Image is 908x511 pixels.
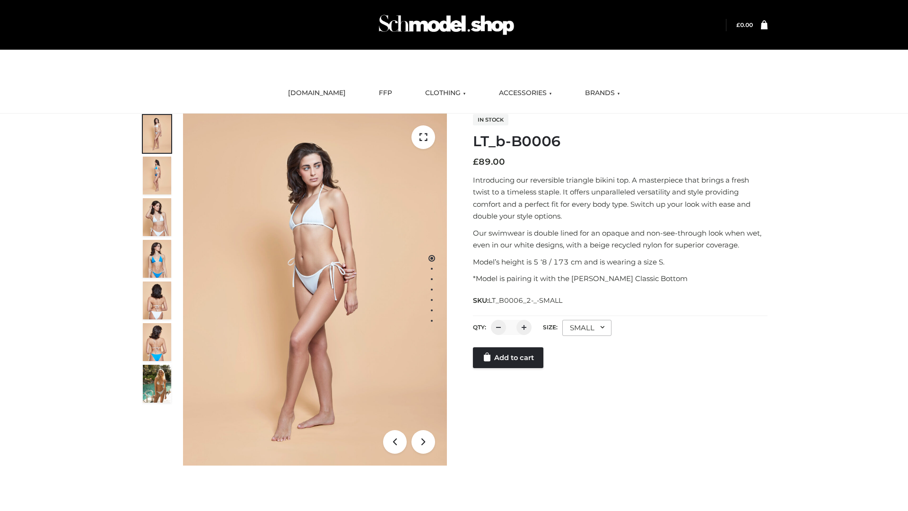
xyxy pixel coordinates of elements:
p: Model’s height is 5 ‘8 / 173 cm and is wearing a size S. [473,256,768,268]
img: ArielClassicBikiniTop_CloudNine_AzureSky_OW114ECO_4-scaled.jpg [143,240,171,278]
a: [DOMAIN_NAME] [281,83,353,104]
img: ArielClassicBikiniTop_CloudNine_AzureSky_OW114ECO_1-scaled.jpg [143,115,171,153]
span: In stock [473,114,508,125]
p: *Model is pairing it with the [PERSON_NAME] Classic Bottom [473,273,768,285]
span: £ [736,21,740,28]
a: CLOTHING [418,83,473,104]
label: Size: [543,324,558,331]
img: ArielClassicBikiniTop_CloudNine_AzureSky_OW114ECO_1 [183,114,447,466]
a: ACCESSORIES [492,83,559,104]
a: Add to cart [473,347,543,368]
img: ArielClassicBikiniTop_CloudNine_AzureSky_OW114ECO_2-scaled.jpg [143,157,171,194]
img: ArielClassicBikiniTop_CloudNine_AzureSky_OW114ECO_3-scaled.jpg [143,198,171,236]
label: QTY: [473,324,486,331]
img: Schmodel Admin 964 [375,6,517,44]
h1: LT_b-B0006 [473,133,768,150]
img: ArielClassicBikiniTop_CloudNine_AzureSky_OW114ECO_7-scaled.jpg [143,282,171,319]
p: Our swimwear is double lined for an opaque and non-see-through look when wet, even in our white d... [473,227,768,251]
a: FFP [372,83,399,104]
img: Arieltop_CloudNine_AzureSky2.jpg [143,365,171,403]
span: £ [473,157,479,167]
img: ArielClassicBikiniTop_CloudNine_AzureSky_OW114ECO_8-scaled.jpg [143,323,171,361]
span: LT_B0006_2-_-SMALL [489,296,562,305]
p: Introducing our reversible triangle bikini top. A masterpiece that brings a fresh twist to a time... [473,174,768,222]
div: SMALL [562,320,611,336]
bdi: 0.00 [736,21,753,28]
span: SKU: [473,295,563,306]
a: BRANDS [578,83,627,104]
bdi: 89.00 [473,157,505,167]
a: £0.00 [736,21,753,28]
